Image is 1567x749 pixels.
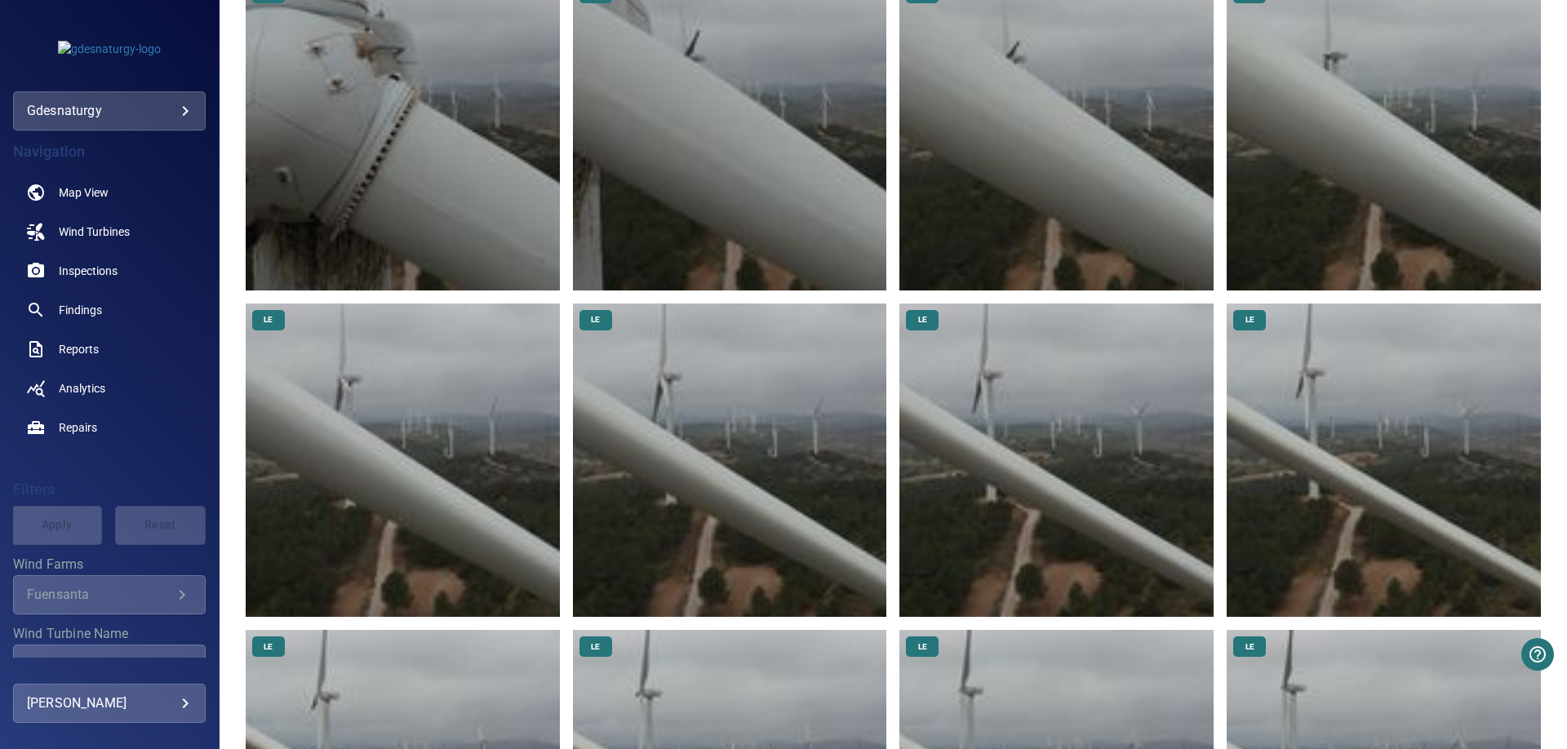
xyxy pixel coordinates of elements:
[254,641,282,653] span: LE
[59,184,109,201] span: Map View
[59,224,130,240] span: Wind Turbines
[59,263,118,279] span: Inspections
[13,575,206,614] div: Wind Farms
[59,419,97,436] span: Repairs
[13,369,206,408] a: analytics noActive
[13,558,206,571] label: Wind Farms
[13,144,206,160] h4: Navigation
[13,91,206,131] div: gdesnaturgy
[13,481,206,498] h4: Filters
[13,408,206,447] a: repairs noActive
[13,173,206,212] a: map noActive
[908,641,937,653] span: LE
[13,627,206,640] label: Wind Turbine Name
[13,330,206,369] a: reports noActive
[59,341,99,357] span: Reports
[581,314,610,326] span: LE
[1236,641,1264,653] span: LE
[581,641,610,653] span: LE
[27,98,192,124] div: gdesnaturgy
[59,302,102,318] span: Findings
[1236,314,1264,326] span: LE
[27,690,192,716] div: [PERSON_NAME]
[254,314,282,326] span: LE
[13,212,206,251] a: windturbines noActive
[27,656,172,671] div: A-08 / Fuensanta
[27,587,172,602] div: Fuensanta
[908,314,937,326] span: LE
[13,251,206,290] a: inspections noActive
[13,645,206,684] div: Wind Turbine Name
[13,290,206,330] a: findings noActive
[58,41,161,57] img: gdesnaturgy-logo
[59,380,105,397] span: Analytics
